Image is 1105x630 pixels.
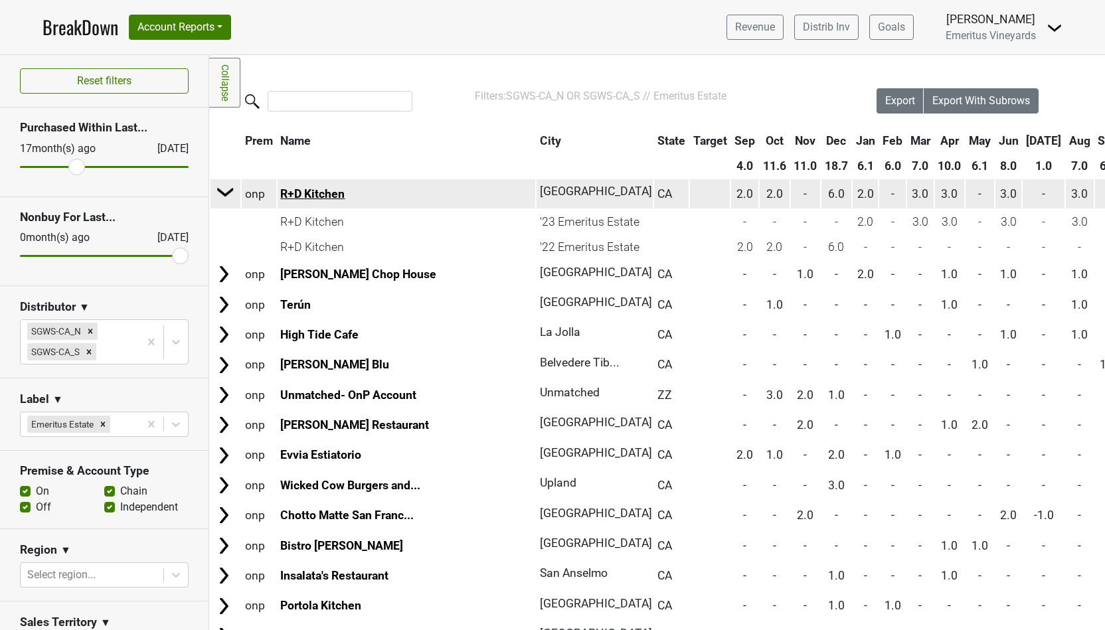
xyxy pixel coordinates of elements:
span: - [835,298,838,311]
span: - [804,569,807,582]
span: 2.0 [797,509,813,522]
span: 1.0 [828,388,845,402]
a: Evvia Estiatorio [280,448,361,461]
a: Collapse [209,58,240,108]
span: - [948,448,951,461]
span: Target [693,134,727,147]
span: - [891,418,894,432]
span: - [891,268,894,281]
span: Belvedere Tib... [540,356,620,369]
span: - [1042,479,1045,492]
a: Revenue [726,15,784,40]
span: - [918,509,922,522]
a: BreakDown [42,13,118,41]
span: - [804,479,807,492]
th: &nbsp;: activate to sort column ascending [211,129,240,153]
th: 11.0 [791,154,821,178]
img: Arrow right [214,355,234,375]
span: Name [280,134,311,147]
span: - [1078,388,1081,402]
span: - [864,388,867,402]
td: 2.0 [760,235,790,259]
span: 1.0 [885,448,901,461]
span: 1.0 [766,448,783,461]
span: Prem [245,134,273,147]
span: 1.0 [941,539,958,552]
span: - [743,358,746,371]
img: Arrow right [216,182,236,202]
span: - [978,298,981,311]
th: State: activate to sort column ascending [654,129,689,153]
td: onp [242,411,276,439]
button: Reset filters [20,68,189,94]
span: 2.0 [797,388,813,402]
span: - [835,418,838,432]
th: 4.0 [731,154,758,178]
td: 2.0 [731,235,758,259]
th: Nov: activate to sort column ascending [791,129,821,153]
span: 2.0 [736,448,753,461]
td: '22 Emeritus Estate [537,235,653,259]
span: 1.0 [941,298,958,311]
span: - [918,328,922,341]
span: - [891,388,894,402]
span: - [804,539,807,552]
a: Unmatched- OnP Account [280,388,416,402]
th: Mar: activate to sort column ascending [907,129,934,153]
td: - [791,210,821,234]
th: May: activate to sort column ascending [966,129,994,153]
span: CA [657,418,672,432]
span: ▼ [79,299,90,315]
span: - [773,418,776,432]
td: - [853,235,879,259]
span: Unmatched [540,386,600,399]
td: onp [242,179,276,208]
th: Jun: activate to sort column ascending [995,129,1022,153]
img: Arrow right [214,475,234,495]
span: - [948,328,951,341]
span: 1.0 [941,268,958,281]
span: CA [657,187,672,200]
span: Upland [540,476,576,489]
span: - [948,388,951,402]
label: Independent [120,499,178,515]
td: - [760,210,790,234]
span: 1.0 [941,418,958,432]
td: onp [242,380,276,409]
td: 2.0 [853,210,879,234]
span: - [773,358,776,371]
span: [GEOGRAPHIC_DATA] [540,416,652,429]
span: - [835,268,838,281]
span: - [1078,418,1081,432]
span: [GEOGRAPHIC_DATA] [540,446,652,459]
h3: Nonbuy For Last... [20,210,189,224]
span: - [743,418,746,432]
span: - [1042,187,1045,200]
span: - [1042,388,1045,402]
span: - [864,479,867,492]
td: - [1023,235,1064,259]
div: Remove Emeritus Estate [96,416,110,433]
span: - [1042,539,1045,552]
th: 6.0 [879,154,906,178]
span: CA [657,569,672,582]
td: 6.0 [821,235,851,259]
span: - [864,509,867,522]
span: 1.0 [1000,328,1017,341]
span: 2.0 [828,448,845,461]
span: - [978,187,981,200]
span: Export With Subrows [932,94,1030,107]
span: CA [657,358,672,371]
span: -1.0 [1034,509,1054,522]
img: Arrow right [214,264,234,284]
td: onp [242,260,276,289]
span: - [1042,328,1045,341]
img: Arrow right [214,566,234,586]
span: 2.0 [857,268,874,281]
span: 1.0 [885,328,901,341]
a: Portola Kitchen [280,599,361,612]
span: 3.0 [1071,187,1088,200]
td: - [935,235,965,259]
td: - [966,235,994,259]
td: R+D Kitchen [278,235,536,259]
